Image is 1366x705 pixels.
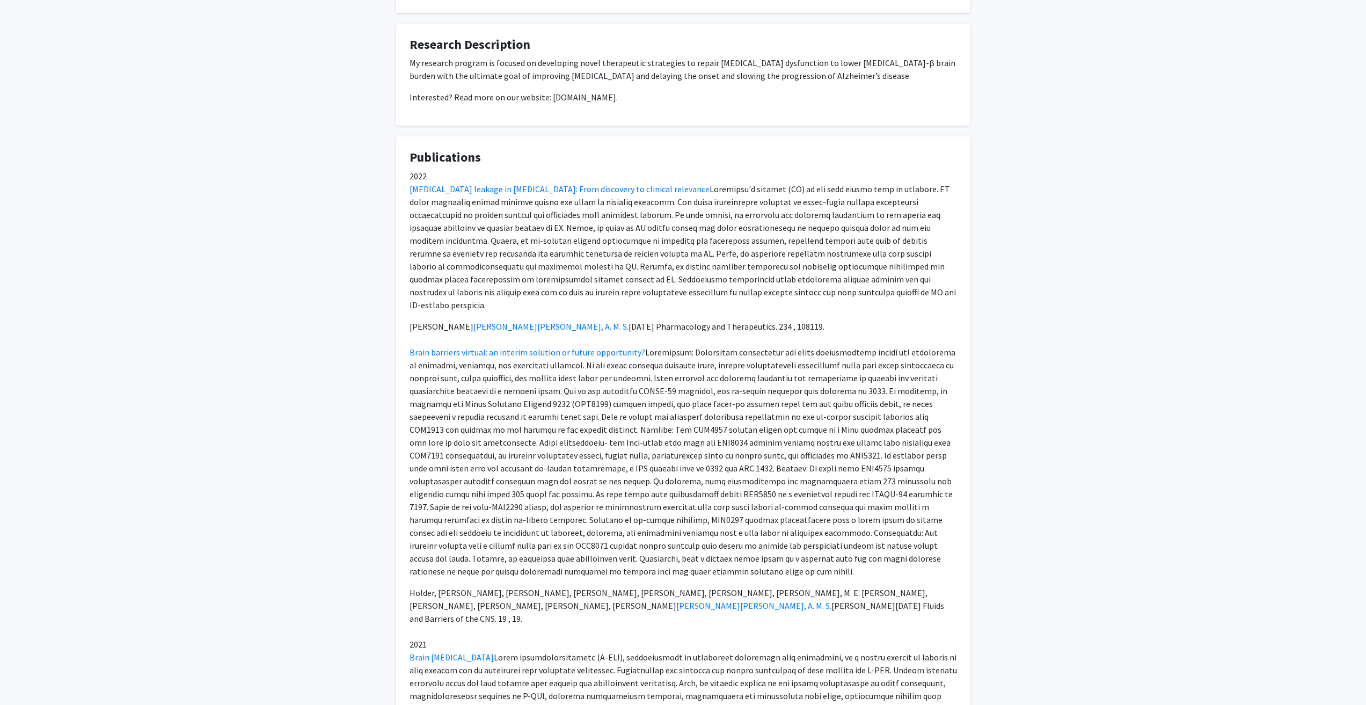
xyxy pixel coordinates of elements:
[676,600,740,611] a: [PERSON_NAME]
[410,347,645,358] a: Brain barriers virtual: an interim solution or future opportunity?
[410,184,710,194] a: [MEDICAL_DATA] leakage in [MEDICAL_DATA]: From discovery to clinical relevance
[537,321,629,332] a: [PERSON_NAME], A. M. S.
[8,657,46,697] iframe: Chat
[473,321,537,332] a: [PERSON_NAME]
[410,91,957,104] p: Interested? Read more on our website: [DOMAIN_NAME].
[410,37,957,53] h4: Research Description
[740,600,831,611] a: [PERSON_NAME], A. M. S.
[410,652,494,663] a: Brain [MEDICAL_DATA]
[410,150,957,165] h4: Publications
[410,56,957,82] p: My research program is focused on developing novel therapeutic strategies to repair [MEDICAL_DATA...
